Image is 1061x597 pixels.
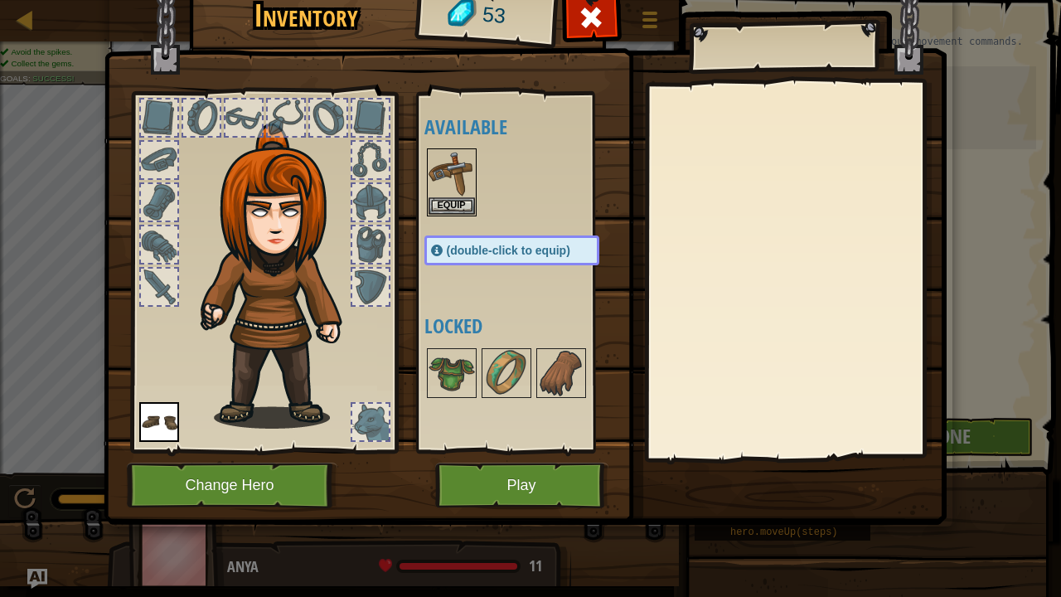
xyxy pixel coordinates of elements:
[127,463,337,508] button: Change Hero
[447,244,570,257] span: (double-click to equip)
[483,350,530,396] img: portrait.png
[429,150,475,197] img: portrait.png
[424,315,632,337] h4: Locked
[435,463,608,508] button: Play
[139,402,179,442] img: portrait.png
[429,350,475,396] img: portrait.png
[193,124,371,429] img: hair_f2.png
[429,197,475,215] button: Equip
[424,116,632,138] h4: Available
[538,350,584,396] img: portrait.png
